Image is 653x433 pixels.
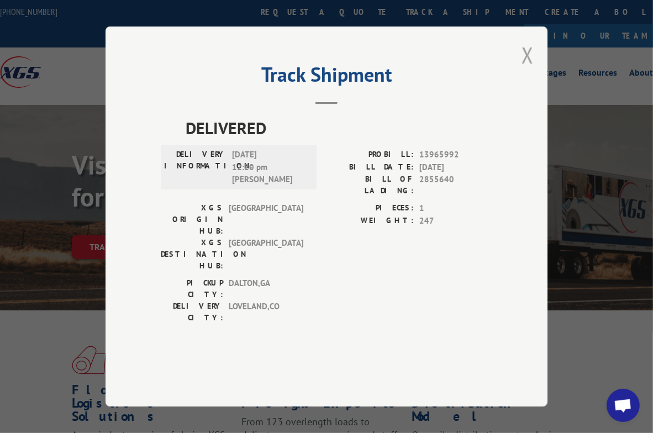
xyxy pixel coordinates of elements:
[229,237,303,272] span: [GEOGRAPHIC_DATA]
[161,67,492,88] h2: Track Shipment
[229,300,303,324] span: LOVELAND , CO
[419,215,492,228] span: 247
[161,300,223,324] label: DELIVERY CITY:
[186,115,492,140] span: DELIVERED
[161,277,223,300] label: PICKUP CITY:
[607,389,640,422] div: Open chat
[161,237,223,272] label: XGS DESTINATION HUB:
[419,202,492,215] span: 1
[232,149,307,186] span: [DATE] 12:20 pm [PERSON_NAME]
[326,202,414,215] label: PIECES:
[326,149,414,161] label: PROBILL:
[326,215,414,228] label: WEIGHT:
[161,202,223,237] label: XGS ORIGIN HUB:
[164,149,227,186] label: DELIVERY INFORMATION:
[326,173,414,197] label: BILL OF LADING:
[419,149,492,161] span: 13965992
[326,161,414,174] label: BILL DATE:
[229,277,303,300] span: DALTON , GA
[419,173,492,197] span: 2855640
[229,202,303,237] span: [GEOGRAPHIC_DATA]
[522,40,534,70] button: Close modal
[419,161,492,174] span: [DATE]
